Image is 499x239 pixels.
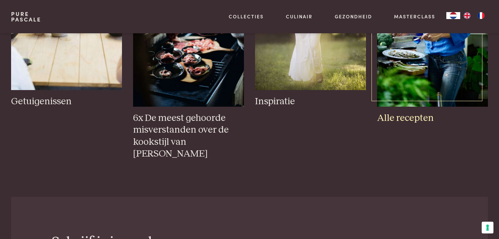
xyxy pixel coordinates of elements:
a: EN [460,12,474,19]
a: Gezondheid [335,13,372,20]
h3: Getuigenissen [11,96,122,108]
div: Language [446,12,460,19]
aside: Language selected: Nederlands [446,12,488,19]
h3: Alle recepten [377,112,488,124]
h3: 6x De meest gehoorde misverstanden over de kookstijl van [PERSON_NAME] [133,112,244,160]
a: NL [446,12,460,19]
button: Uw voorkeuren voor toestemming voor trackingtechnologieën [482,222,493,233]
a: Masterclass [394,13,435,20]
a: FR [474,12,488,19]
a: Culinair [286,13,313,20]
a: PurePascale [11,11,41,22]
ul: Language list [460,12,488,19]
h3: Inspiratie [255,96,366,108]
a: Collecties [229,13,264,20]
